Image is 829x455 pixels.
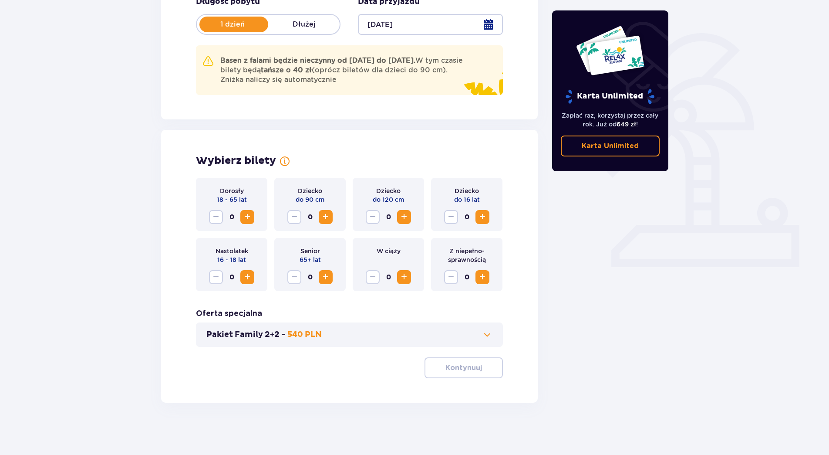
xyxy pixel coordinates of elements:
[561,136,660,156] a: Karta Unlimited
[217,255,246,264] p: 16 - 18 lat
[268,20,340,29] p: Dłużej
[240,210,254,224] button: Zwiększ
[444,270,458,284] button: Zmniejsz
[220,56,475,85] p: W tym czasie bilety będą (oprócz biletów dla dzieci do 90 cm). Zniżka naliczy się automatycznie
[381,210,395,224] span: 0
[220,56,415,65] strong: Basen z falami będzie nieczynny od [DATE] do [DATE].
[296,195,324,204] p: do 90 cm
[397,210,411,224] button: Zwiększ
[217,195,247,204] p: 18 - 65 lat
[300,255,321,264] p: 65+ lat
[319,210,333,224] button: Zwiększ
[582,141,639,151] p: Karta Unlimited
[561,111,660,129] p: Zapłać raz, korzystaj przez cały rok. Już od !
[381,270,395,284] span: 0
[206,329,492,340] button: Pakiet Family 2+2 -540 PLN
[287,329,322,340] p: 540 PLN
[225,270,239,284] span: 0
[197,20,268,29] p: 1 dzień
[444,210,458,224] button: Zmniejsz
[303,210,317,224] span: 0
[225,210,239,224] span: 0
[565,89,655,104] p: Karta Unlimited
[220,187,244,195] p: Dorosły
[460,270,474,284] span: 0
[206,329,286,340] p: Pakiet Family 2+2 -
[261,66,312,74] strong: tańsze o 40 zł
[298,187,322,195] p: Dziecko
[475,270,489,284] button: Zwiększ
[209,210,223,224] button: Zmniejsz
[376,187,401,195] p: Dziecko
[240,270,254,284] button: Zwiększ
[377,247,401,255] p: W ciąży
[438,247,495,264] p: Z niepełno­sprawnością
[366,210,380,224] button: Zmniejsz
[196,309,262,319] h3: Oferta specjalna
[300,247,320,255] p: Senior
[303,270,317,284] span: 0
[373,195,404,204] p: do 120 cm
[319,270,333,284] button: Zwiększ
[397,270,411,284] button: Zwiększ
[209,270,223,284] button: Zmniejsz
[455,187,479,195] p: Dziecko
[454,195,480,204] p: do 16 lat
[216,247,248,255] p: Nastolatek
[475,210,489,224] button: Zwiększ
[196,154,276,167] h2: Wybierz bilety
[576,25,645,76] img: Dwie karty całoroczne do Suntago z napisem 'UNLIMITED RELAX', na białym tle z tropikalnymi liśćmi...
[617,121,636,128] span: 649 zł
[287,270,301,284] button: Zmniejsz
[287,210,301,224] button: Zmniejsz
[425,357,503,378] button: Kontynuuj
[445,363,482,373] p: Kontynuuj
[366,270,380,284] button: Zmniejsz
[460,210,474,224] span: 0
